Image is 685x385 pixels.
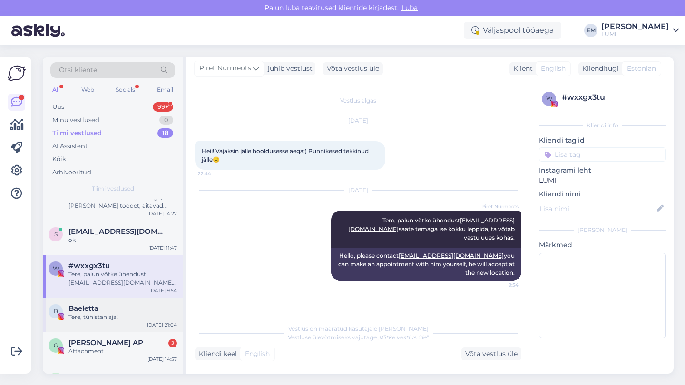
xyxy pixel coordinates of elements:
div: # wxxgx3tu [562,92,663,103]
div: Hea oleks alustada Starter Kitiga, seal [PERSON_NAME] toodet, aitavad naha tasakaalu ja tugeva ni... [68,193,177,210]
div: 2 [168,339,177,347]
div: Tere, tühistan aja! [68,313,177,321]
i: „Võtke vestlus üle” [377,334,429,341]
span: w [546,95,552,102]
div: [DATE] 11:47 [148,244,177,251]
span: Piret Nurmeots [199,63,251,74]
div: Uus [52,102,64,112]
div: Tere, palun võtke ühendust [EMAIL_ADDRESS][DOMAIN_NAME] saate temaga ise kokku leppida, ta võtab ... [68,270,177,287]
div: [DATE] 14:27 [147,210,177,217]
span: Estonian [627,64,656,74]
div: Socials [114,84,137,96]
div: Vestlus algas [195,96,521,105]
span: English [541,64,566,74]
div: AI Assistent [52,142,88,151]
a: [EMAIL_ADDRESS][DOMAIN_NAME] [399,252,504,259]
div: 18 [157,128,173,138]
div: ok [68,236,177,244]
span: Tiimi vestlused [92,184,134,193]
span: Tere, palun võtke ühendust saate temaga ise kokku leppida, ta võtab vastu uues kohas. [348,217,516,241]
p: LUMI [539,175,666,185]
span: 9:54 [483,281,519,289]
div: Kliendi keel [195,349,237,359]
span: Otsi kliente [59,65,97,75]
span: Vestlus on määratud kasutajale [PERSON_NAME] [288,325,429,332]
p: Kliendi tag'id [539,135,666,145]
span: sergmaria8@gmail.com [68,227,167,236]
div: Minu vestlused [52,115,99,125]
div: Klienditugi [578,64,619,74]
p: Instagrami leht [539,165,666,175]
span: s [54,231,58,238]
div: Kõik [52,154,66,164]
div: juhib vestlust [264,64,313,74]
div: Kliendi info [539,121,666,130]
div: Väljaspool tööaega [464,22,561,39]
div: Tiimi vestlused [52,128,102,138]
span: 22:44 [198,170,234,177]
div: [PERSON_NAME] [601,23,669,30]
a: [PERSON_NAME]LUMI [601,23,679,38]
div: LUMI [601,30,669,38]
span: Luba [399,3,421,12]
img: Askly Logo [8,64,26,82]
span: English [245,349,270,359]
span: Heii! Vajaksin jälle hooldusesse aega:) Punnikesed tekkinud jälle☹️ [202,147,370,163]
div: Klient [509,64,533,74]
div: Arhiveeritud [52,168,91,177]
span: Baeletta [68,304,98,313]
input: Lisa tag [539,147,666,162]
span: Piret Nurmeots [481,203,519,210]
span: w [53,265,59,272]
div: All [50,84,61,96]
span: Vestluse ülevõtmiseks vajutage [288,334,429,341]
div: [DATE] 14:57 [147,356,177,363]
div: Võta vestlus üle [323,62,383,75]
div: EM [584,24,597,37]
div: [DATE] [195,186,521,194]
div: Web [79,84,96,96]
input: Lisa nimi [539,203,655,214]
p: Märkmed [539,240,666,250]
span: Galina AP [68,338,143,347]
div: [PERSON_NAME] [539,226,666,234]
span: G [54,342,58,349]
p: Kliendi nimi [539,189,666,199]
div: [DATE] 9:54 [149,287,177,294]
div: Hello, please contact you can make an appointment with him yourself, he will accept at the new lo... [331,248,521,281]
span: B [54,308,58,315]
div: [DATE] 21:04 [147,321,177,328]
div: [DATE] [195,116,521,125]
div: Attachment [68,347,177,356]
div: 0 [159,115,173,125]
span: #wxxgx3tu [68,261,110,270]
div: Võta vestlus üle [461,347,521,360]
div: 99+ [153,102,173,112]
span: Olga [68,373,131,381]
div: Email [155,84,175,96]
